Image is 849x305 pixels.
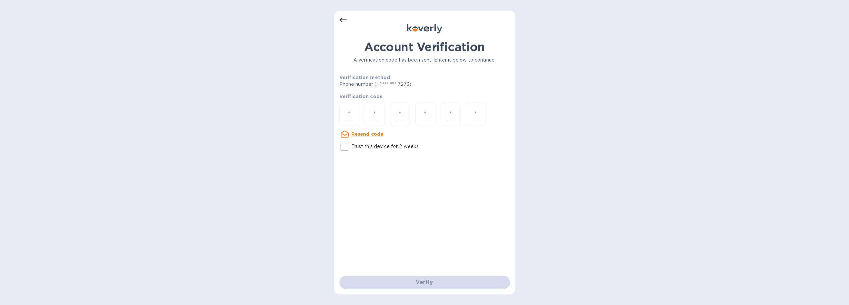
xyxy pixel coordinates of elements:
p: A verification code has been sent. Enter it below to continue. [339,57,510,64]
p: Phone number (+1 *** *** 7273) [339,81,463,88]
u: Resend code [351,131,384,137]
p: Verification code [339,93,510,100]
p: Trust this device for 2 weeks [351,143,419,150]
b: Verification method [339,75,390,80]
h1: Account Verification [339,40,510,54]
